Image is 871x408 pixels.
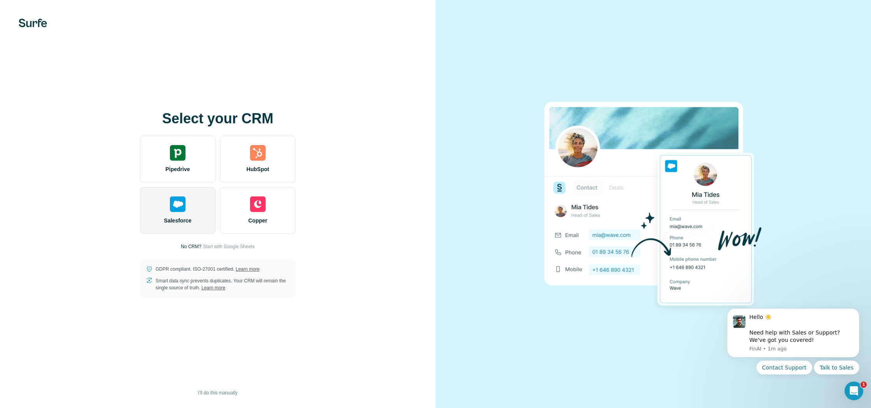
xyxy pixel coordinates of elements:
[248,217,268,224] span: Copper
[165,165,190,173] span: Pipedrive
[164,217,192,224] span: Salesforce
[198,389,237,396] span: I’ll do this manually
[247,165,269,173] span: HubSpot
[201,285,225,291] a: Learn more
[250,196,266,212] img: copper's logo
[19,19,47,27] img: Surfe's logo
[861,382,867,388] span: 1
[203,243,255,250] button: Start with Google Sheets
[715,301,871,379] iframe: Intercom notifications message
[544,89,762,320] img: SALESFORCE image
[236,266,259,272] a: Learn more
[250,145,266,161] img: hubspot's logo
[192,387,243,399] button: I’ll do this manually
[156,277,289,291] p: Smart data sync prevents duplicates. Your CRM will remain the single source of truth.
[156,266,259,273] p: GDPR compliant. ISO-27001 certified.
[140,111,296,126] h1: Select your CRM
[181,243,201,250] p: No CRM?
[845,382,863,400] iframe: Intercom live chat
[170,145,185,161] img: pipedrive's logo
[170,196,185,212] img: salesforce's logo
